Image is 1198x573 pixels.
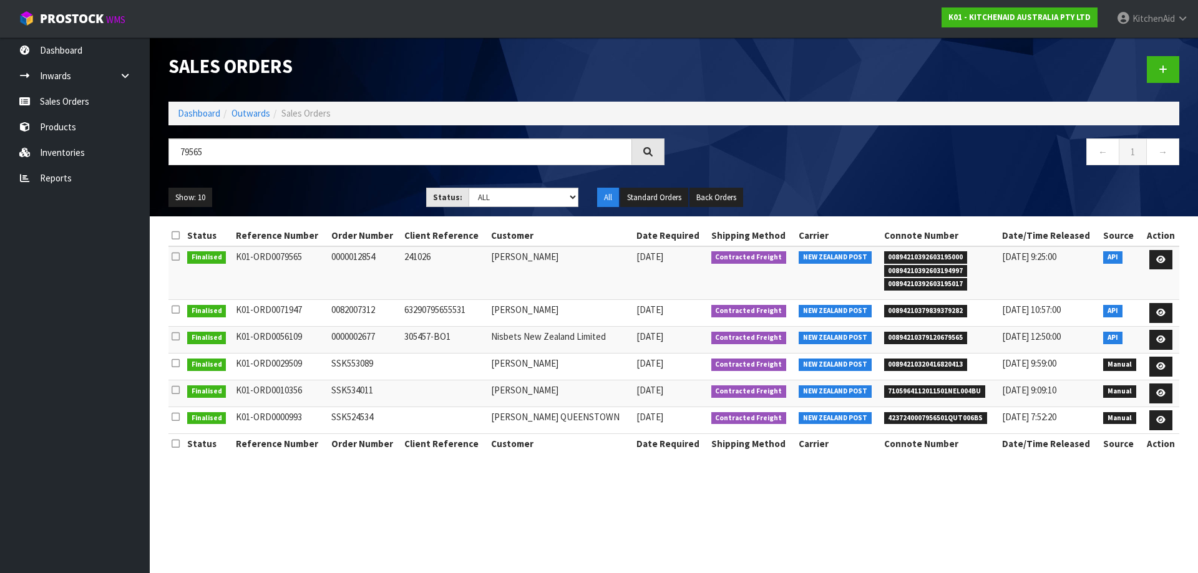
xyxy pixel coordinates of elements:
span: [DATE] 7:52:20 [1002,411,1056,423]
span: Finalised [187,385,226,398]
th: Connote Number [881,226,999,246]
td: SSK524534 [328,407,401,434]
button: Standard Orders [620,188,688,208]
span: API [1103,305,1123,317]
th: Connote Number [881,433,999,453]
th: Carrier [796,433,880,453]
td: [PERSON_NAME] [488,246,633,300]
a: ← [1086,138,1119,165]
th: Date Required [633,226,708,246]
td: 241026 [401,246,488,300]
span: 4237240007956501QUT006BS [884,412,988,425]
input: Search sales orders [168,138,632,165]
span: 00894210392603194997 [884,265,968,277]
span: Contracted Freight [711,385,787,398]
span: NEW ZEALAND POST [799,385,872,398]
th: Client Reference [401,226,488,246]
strong: K01 - KITCHENAID AUSTRALIA PTY LTD [948,12,1091,22]
span: [DATE] [636,304,663,315]
img: cube-alt.png [19,11,34,26]
span: [DATE] [636,330,663,342]
th: Customer [488,433,633,453]
th: Status [184,433,233,453]
td: K01-ORD0000993 [233,407,328,434]
span: Finalised [187,332,226,344]
th: Source [1100,226,1142,246]
a: Outwards [231,107,270,119]
th: Source [1100,433,1142,453]
button: Show: 10 [168,188,212,208]
th: Shipping Method [708,433,796,453]
span: [DATE] 9:59:00 [1002,357,1056,369]
span: Finalised [187,359,226,371]
th: Carrier [796,226,880,246]
td: [PERSON_NAME] [488,354,633,380]
span: Manual [1103,385,1136,398]
span: 00894210392603195000 [884,251,968,264]
th: Shipping Method [708,226,796,246]
span: Contracted Freight [711,412,787,425]
span: NEW ZEALAND POST [799,332,872,344]
th: Date Required [633,433,708,453]
td: 0082007312 [328,300,401,327]
small: WMS [106,14,125,26]
td: K01-ORD0079565 [233,246,328,300]
th: Date/Time Released [999,226,1101,246]
span: [DATE] 12:50:00 [1002,330,1061,342]
span: 00894210379120679565 [884,332,968,344]
span: Manual [1103,359,1136,371]
span: Finalised [187,305,226,317]
th: Order Number [328,433,401,453]
td: K01-ORD0010356 [233,380,328,407]
span: [DATE] [636,251,663,262]
span: API [1103,332,1123,344]
span: Finalised [187,251,226,264]
span: Manual [1103,412,1136,425]
th: Status [184,226,233,246]
th: Action [1142,433,1179,453]
th: Client Reference [401,433,488,453]
span: Finalised [187,412,226,425]
th: Date/Time Released [999,433,1101,453]
td: K01-ORD0056109 [233,327,328,354]
th: Customer [488,226,633,246]
span: 00894210320416820413 [884,359,968,371]
span: Contracted Freight [711,251,787,264]
nav: Page navigation [683,138,1179,169]
span: Contracted Freight [711,305,787,317]
td: 63290795655531 [401,300,488,327]
span: [DATE] 10:57:00 [1002,304,1061,315]
span: API [1103,251,1123,264]
th: Reference Number [233,226,328,246]
button: All [597,188,619,208]
span: NEW ZEALAND POST [799,251,872,264]
span: [DATE] 9:09:10 [1002,384,1056,396]
td: SSK534011 [328,380,401,407]
span: 00894210392603195017 [884,278,968,291]
td: K01-ORD0029509 [233,354,328,380]
span: [DATE] [636,411,663,423]
td: [PERSON_NAME] [488,380,633,407]
td: 0000012854 [328,246,401,300]
td: 0000002677 [328,327,401,354]
span: Contracted Freight [711,359,787,371]
span: NEW ZEALAND POST [799,305,872,317]
span: ProStock [40,11,104,27]
a: 1 [1119,138,1147,165]
span: [DATE] [636,357,663,369]
span: 7105964112011501NEL004BU [884,385,986,398]
a: → [1146,138,1179,165]
span: 00894210379839379282 [884,305,968,317]
h1: Sales Orders [168,56,665,77]
strong: Status: [433,192,462,203]
td: Nisbets New Zealand Limited [488,327,633,354]
th: Reference Number [233,433,328,453]
span: Sales Orders [281,107,331,119]
span: Contracted Freight [711,332,787,344]
td: 305457-BO1 [401,327,488,354]
span: NEW ZEALAND POST [799,359,872,371]
a: Dashboard [178,107,220,119]
td: [PERSON_NAME] [488,300,633,327]
span: NEW ZEALAND POST [799,412,872,425]
td: [PERSON_NAME] QUEENSTOWN [488,407,633,434]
